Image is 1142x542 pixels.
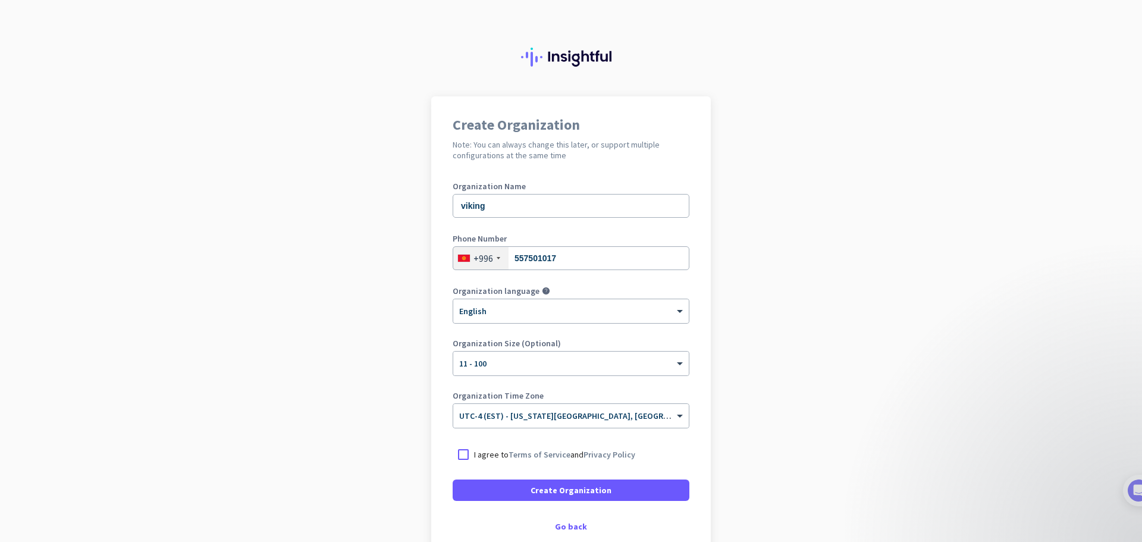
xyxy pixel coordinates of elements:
[509,449,570,460] a: Terms of Service
[453,194,689,218] input: What is the name of your organization?
[531,484,611,496] span: Create Organization
[453,522,689,531] div: Go back
[583,449,635,460] a: Privacy Policy
[473,252,493,264] div: +996
[521,48,621,67] img: Insightful
[453,118,689,132] h1: Create Organization
[453,480,689,501] button: Create Organization
[453,391,689,400] label: Organization Time Zone
[453,339,689,347] label: Organization Size (Optional)
[453,234,689,243] label: Phone Number
[453,182,689,190] label: Organization Name
[453,287,539,295] label: Organization language
[474,449,635,460] p: I agree to and
[542,287,550,295] i: help
[453,246,689,270] input: 312 123 456
[453,139,689,161] h2: Note: You can always change this later, or support multiple configurations at the same time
